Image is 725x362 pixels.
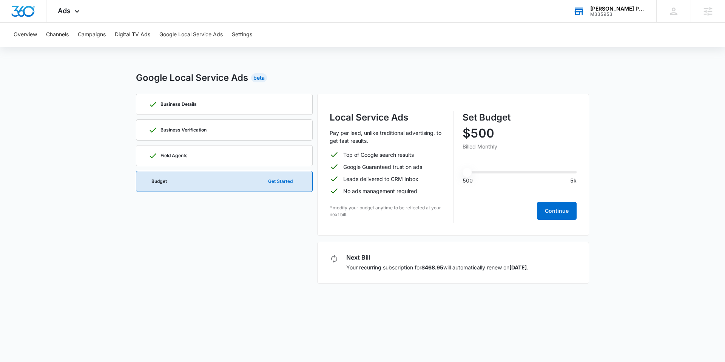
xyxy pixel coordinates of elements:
button: Continue [537,202,577,220]
button: Google Local Service Ads [159,23,223,47]
strong: $468.95 [421,264,443,271]
p: Your recurring subscription for will automatically renew on . [346,263,528,271]
p: Field Agents [160,153,188,158]
button: Get Started [261,172,300,190]
p: Pay per lead, unlike traditional advertising, to get fast results. [330,129,444,145]
p: Billed Monthly [463,142,577,150]
p: Google Guaranteed trust on ads [343,163,422,171]
button: Channels [46,23,69,47]
button: Campaigns [78,23,106,47]
div: Beta [251,73,267,82]
p: Budget [151,179,167,184]
p: 500 [463,176,473,184]
p: *modify your budget anytime to be reflected at your next bill. [330,204,444,218]
button: Digital TV Ads [115,23,150,47]
h2: Google Local Service Ads [136,71,248,85]
p: Business Verification [160,128,207,132]
button: Settings [232,23,252,47]
h3: Set Budget [463,111,577,124]
h3: Local Service Ads [330,111,444,124]
p: 5k [570,176,577,184]
a: Business Verification [136,119,313,141]
div: account name [590,6,645,12]
div: account id [590,12,645,17]
p: Top of Google search results [343,151,414,159]
a: Field Agents [136,145,313,166]
a: BudgetGet Started [136,171,313,192]
span: Ads [58,7,71,15]
p: $500 [463,127,577,139]
h3: Next Bill [346,254,528,260]
p: No ads management required [343,187,417,195]
button: Overview [14,23,37,47]
p: Business Details [160,102,197,107]
p: Leads delivered to CRM Inbox [343,175,418,183]
a: Business Details [136,94,313,115]
strong: [DATE] [509,264,527,271]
